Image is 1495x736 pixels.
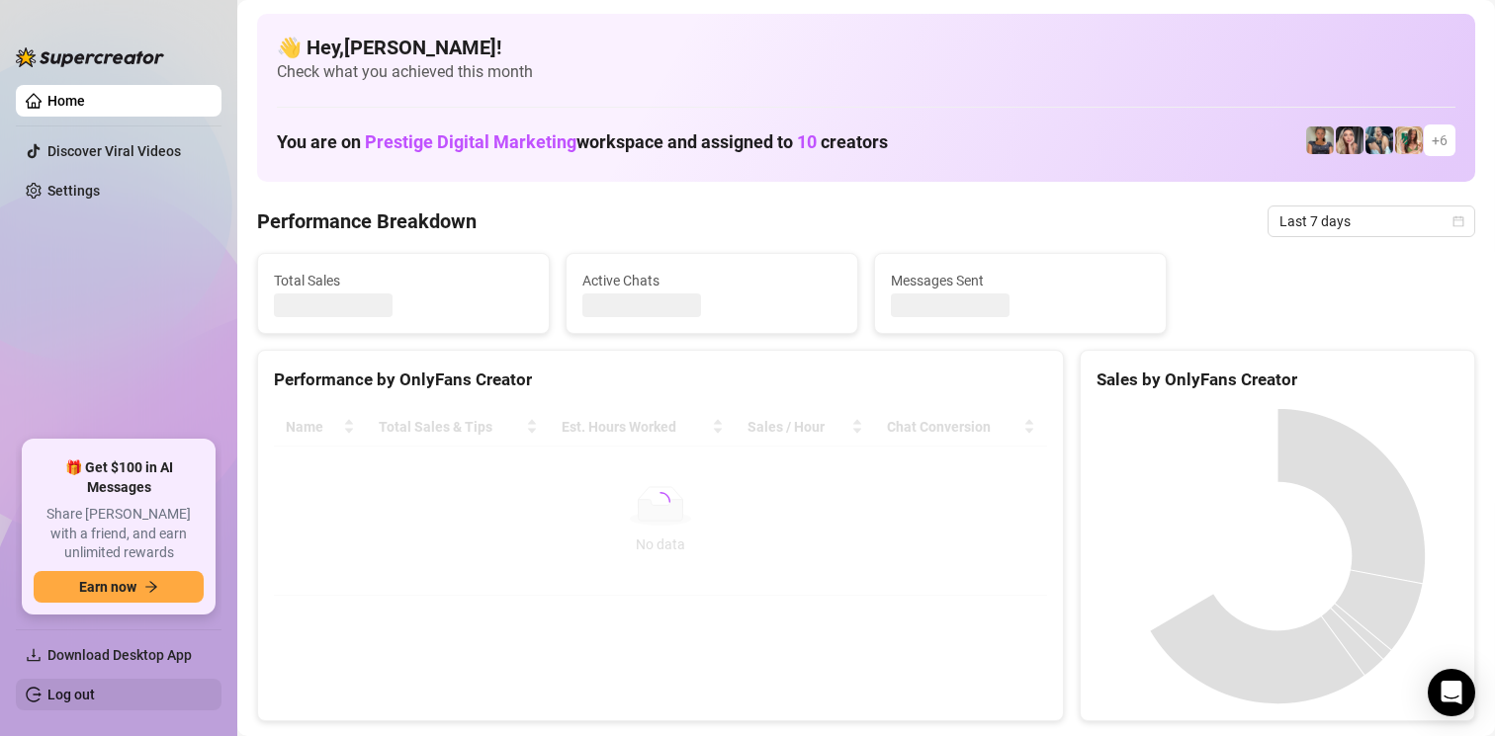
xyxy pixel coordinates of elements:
span: Earn now [79,579,136,595]
span: Check what you achieved this month [277,61,1455,83]
img: logo-BBDzfeDw.svg [16,47,164,67]
div: Open Intercom Messenger [1428,669,1475,716]
img: fiona [1395,126,1423,154]
a: Home [47,93,85,109]
h4: 👋 Hey, [PERSON_NAME] ! [277,34,1455,61]
span: Prestige Digital Marketing [365,131,576,152]
span: Last 7 days [1279,206,1463,236]
img: madison [1306,126,1334,154]
h4: Performance Breakdown [257,207,477,235]
span: 10 [797,131,817,152]
img: tatum [1336,126,1363,154]
span: calendar [1452,215,1464,227]
span: download [26,647,42,663]
img: Emma [1365,126,1393,154]
span: loading [651,492,670,512]
span: Active Chats [582,270,841,291]
a: Discover Viral Videos [47,143,181,159]
span: Share [PERSON_NAME] with a friend, and earn unlimited rewards [34,505,204,563]
span: + 6 [1432,129,1448,151]
span: arrow-right [144,580,158,594]
div: Performance by OnlyFans Creator [274,367,1047,393]
div: Sales by OnlyFans Creator [1097,367,1458,393]
button: Earn nowarrow-right [34,571,204,603]
span: 🎁 Get $100 in AI Messages [34,458,204,497]
h1: You are on workspace and assigned to creators [277,131,888,153]
span: Messages Sent [891,270,1150,291]
span: Total Sales [274,270,533,291]
span: Download Desktop App [47,647,192,663]
a: Log out [47,687,95,702]
a: Settings [47,183,100,199]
